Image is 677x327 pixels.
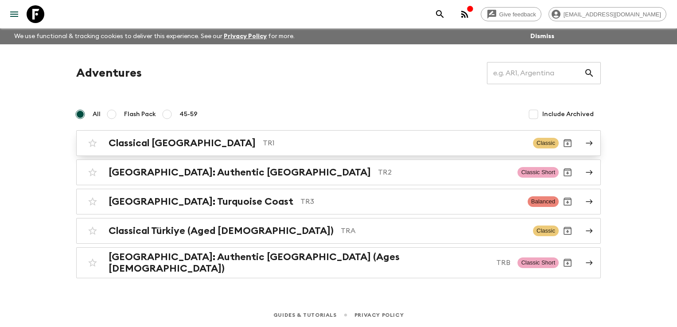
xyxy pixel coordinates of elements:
[76,64,142,82] h1: Adventures
[11,28,298,44] p: We use functional & tracking cookies to deliver this experience. See our for more.
[300,196,521,207] p: TR3
[559,222,576,240] button: Archive
[109,251,489,274] h2: [GEOGRAPHIC_DATA]: Authentic [GEOGRAPHIC_DATA] (Ages [DEMOGRAPHIC_DATA])
[5,5,23,23] button: menu
[496,257,510,268] p: TRB
[354,310,404,320] a: Privacy Policy
[273,310,337,320] a: Guides & Tutorials
[517,257,559,268] span: Classic Short
[528,30,556,43] button: Dismiss
[528,196,559,207] span: Balanced
[109,137,256,149] h2: Classical [GEOGRAPHIC_DATA]
[179,110,198,119] span: 45-59
[109,225,334,237] h2: Classical Türkiye (Aged [DEMOGRAPHIC_DATA])
[559,254,576,272] button: Archive
[559,11,666,18] span: [EMAIL_ADDRESS][DOMAIN_NAME]
[533,226,559,236] span: Classic
[109,196,293,207] h2: [GEOGRAPHIC_DATA]: Turquoise Coast
[109,167,371,178] h2: [GEOGRAPHIC_DATA]: Authentic [GEOGRAPHIC_DATA]
[559,134,576,152] button: Archive
[76,189,601,214] a: [GEOGRAPHIC_DATA]: Turquoise CoastTR3BalancedArchive
[76,130,601,156] a: Classical [GEOGRAPHIC_DATA]TR1ClassicArchive
[494,11,541,18] span: Give feedback
[124,110,156,119] span: Flash Pack
[341,226,526,236] p: TRA
[378,167,510,178] p: TR2
[533,138,559,148] span: Classic
[224,33,267,39] a: Privacy Policy
[431,5,449,23] button: search adventures
[559,193,576,210] button: Archive
[549,7,666,21] div: [EMAIL_ADDRESS][DOMAIN_NAME]
[487,61,584,86] input: e.g. AR1, Argentina
[559,163,576,181] button: Archive
[542,110,594,119] span: Include Archived
[263,138,526,148] p: TR1
[76,218,601,244] a: Classical Türkiye (Aged [DEMOGRAPHIC_DATA])TRAClassicArchive
[517,167,559,178] span: Classic Short
[93,110,101,119] span: All
[481,7,541,21] a: Give feedback
[76,247,601,278] a: [GEOGRAPHIC_DATA]: Authentic [GEOGRAPHIC_DATA] (Ages [DEMOGRAPHIC_DATA])TRBClassic ShortArchive
[76,160,601,185] a: [GEOGRAPHIC_DATA]: Authentic [GEOGRAPHIC_DATA]TR2Classic ShortArchive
